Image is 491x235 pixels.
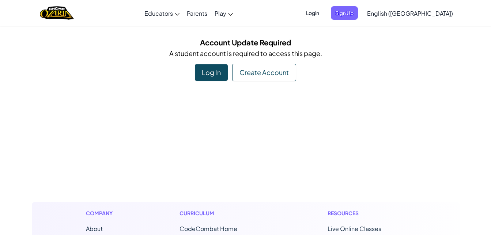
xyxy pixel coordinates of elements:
h1: Resources [328,209,405,217]
a: Parents [183,3,211,23]
span: CodeCombat Home [180,225,237,232]
img: Home [40,5,74,20]
a: Play [211,3,237,23]
div: Create Account [232,64,296,81]
span: Play [215,10,226,17]
h5: Account Update Required [37,37,454,48]
p: A student account is required to access this page. [37,48,454,59]
a: Live Online Classes [328,225,381,232]
a: English ([GEOGRAPHIC_DATA]) [363,3,457,23]
div: Log In [195,64,228,81]
button: Login [302,6,324,20]
a: About [86,225,103,232]
span: Educators [144,10,173,17]
a: Educators [141,3,183,23]
span: English ([GEOGRAPHIC_DATA]) [367,10,453,17]
button: Sign Up [331,6,358,20]
h1: Curriculum [180,209,268,217]
h1: Company [86,209,120,217]
a: Ozaria by CodeCombat logo [40,5,74,20]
